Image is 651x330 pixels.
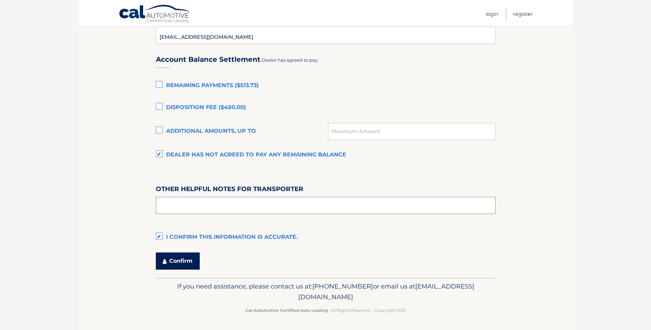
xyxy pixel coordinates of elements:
strong: Cal Automotive Certified Auto Leasing [245,308,328,313]
label: Dealer has not agreed to pay any remaining balance [156,148,496,162]
label: I confirm this information is accurate. [156,231,496,244]
p: - All Rights Reserved - Copyright 2025 [160,307,491,314]
span: [PHONE_NUMBER] [312,282,373,290]
a: Cal Automotive [119,4,191,24]
label: Remaining Payments ($513.73) [156,79,496,93]
button: Confirm [156,252,200,270]
a: Register [513,8,533,20]
span: Dealer has agreed to pay: [261,57,318,63]
p: If you need assistance, please contact us at: or email us at [160,281,491,303]
label: Disposition Fee ($450.00) [156,101,496,115]
a: Login [486,8,498,20]
label: Additional amounts, up to [156,125,328,138]
h3: Account Balance Settlement [156,55,260,64]
label: Other helpful notes for transporter [156,184,303,197]
input: Maximum Amount [328,123,495,140]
